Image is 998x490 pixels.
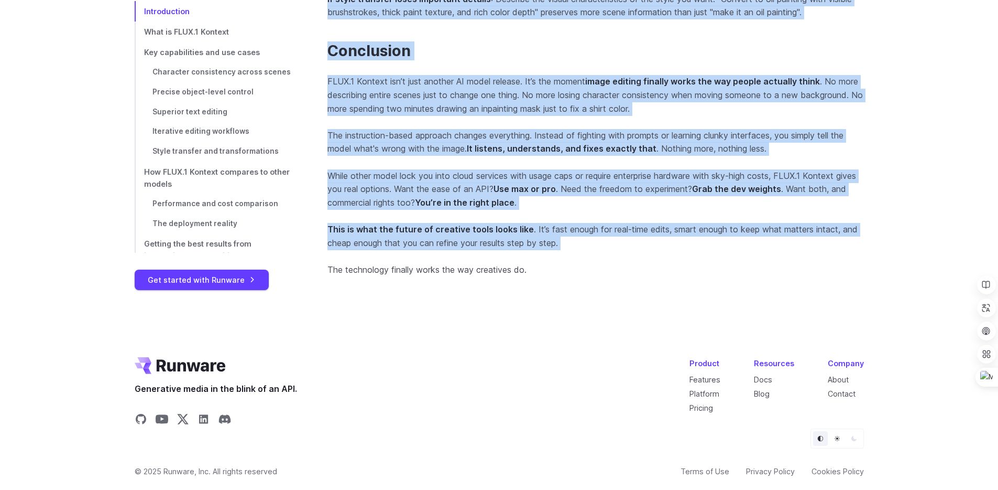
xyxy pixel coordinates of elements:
[135,102,294,122] a: Superior text editing
[144,48,260,57] span: Key capabilities and use cases
[135,214,294,234] a: The deployment reality
[415,197,514,208] strong: You’re in the right place
[327,129,864,156] p: The instruction-based approach changes everything. Instead of fighting with prompts or learning c...
[811,465,864,477] a: Cookies Policy
[135,62,294,82] a: Character consistency across scenes
[135,413,147,429] a: Share on GitHub
[327,42,411,60] a: Conclusion
[156,413,168,429] a: Share on YouTube
[692,184,781,194] strong: Grab the dev weights
[135,22,294,42] a: What is FLUX.1 Kontext
[152,147,279,155] span: Style transfer and transformations
[144,239,251,260] span: Getting the best results from instruction-based editing
[198,413,210,429] a: Share on LinkedIn
[689,389,719,398] a: Platform
[152,108,227,116] span: Superior text editing
[152,199,278,208] span: Performance and cost comparison
[813,431,828,446] button: Default
[135,270,269,290] a: Get started with Runware
[754,357,794,369] div: Resources
[828,375,849,384] a: About
[828,357,864,369] div: Company
[681,465,729,477] a: Terms of Use
[327,75,864,115] p: FLUX.1 Kontext isn’t just another AI model release. It’s the moment . No more describing entire s...
[467,143,656,154] strong: It listens, understands, and fixes exactly that
[828,389,856,398] a: Contact
[152,219,237,228] span: The deployment reality
[135,465,277,477] span: © 2025 Runware, Inc. All rights reserved
[135,194,294,214] a: Performance and cost comparison
[327,263,864,277] p: The technology finally works the way creatives do.
[135,233,294,266] a: Getting the best results from instruction-based editing
[689,375,720,384] a: Features
[135,1,294,22] a: Introduction
[830,431,845,446] button: Light
[177,413,189,429] a: Share on X
[144,7,190,16] span: Introduction
[689,403,713,412] a: Pricing
[144,167,290,188] span: How FLUX.1 Kontext compares to other models
[152,88,254,96] span: Precise object-level control
[810,429,864,449] ul: Theme selector
[746,465,795,477] a: Privacy Policy
[754,389,770,398] a: Blog
[327,224,534,235] strong: This is what the future of creative tools looks like
[585,76,820,87] strong: image editing finally works the way people actually think
[847,431,861,446] button: Dark
[689,357,720,369] div: Product
[327,169,864,210] p: While other model lock you into cloud services with usage caps or require enterprise hardware wit...
[135,142,294,162] a: Style transfer and transformations
[754,375,772,384] a: Docs
[144,27,229,36] span: What is FLUX.1 Kontext
[152,68,291,76] span: Character consistency across scenes
[218,413,231,429] a: Share on Discord
[135,357,226,374] a: Go to /
[135,82,294,102] a: Precise object-level control
[493,184,556,194] strong: Use max or pro
[135,382,297,396] span: Generative media in the blink of an API.
[152,127,249,135] span: Iterative editing workflows
[327,223,864,250] p: . It’s fast enough for real-time edits, smart enough to keep what matters intact, and cheap enoug...
[135,162,294,194] a: How FLUX.1 Kontext compares to other models
[135,122,294,142] a: Iterative editing workflows
[135,42,294,62] a: Key capabilities and use cases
